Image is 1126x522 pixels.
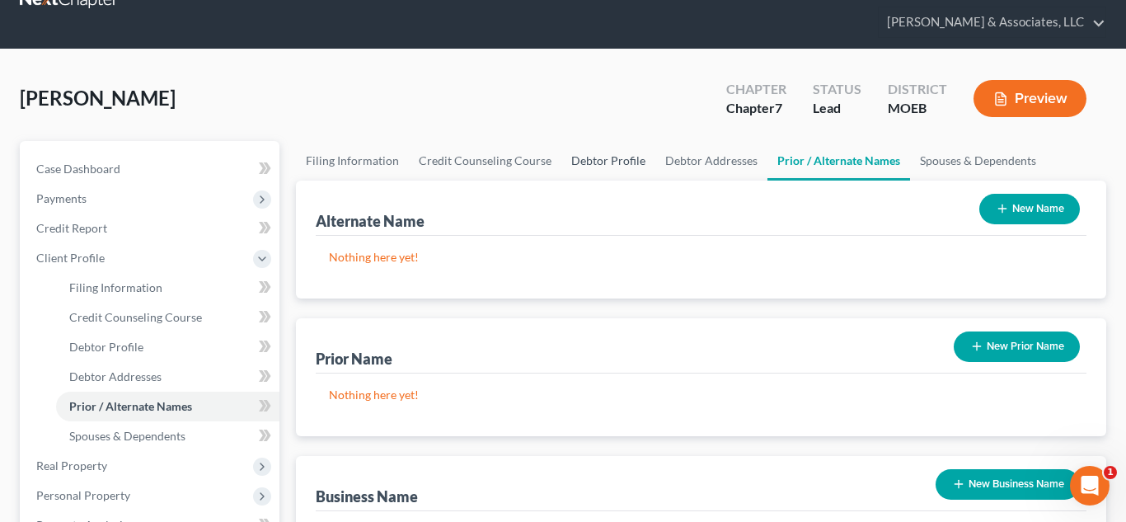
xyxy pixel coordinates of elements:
span: Credit Counseling Course [69,310,202,324]
span: Real Property [36,459,107,473]
a: Filing Information [296,141,409,181]
span: [PERSON_NAME] [20,86,176,110]
a: Prior / Alternate Names [767,141,910,181]
span: Credit Report [36,221,107,235]
span: Payments [36,191,87,205]
span: Spouses & Dependents [69,429,185,443]
a: Filing Information [56,273,279,303]
span: Prior / Alternate Names [69,399,192,413]
div: Chapter [726,99,786,118]
a: Spouses & Dependents [56,421,279,451]
div: Chapter [726,80,786,99]
span: 7 [775,100,782,115]
a: Debtor Profile [56,332,279,362]
a: Credit Counseling Course [409,141,561,181]
p: Nothing here yet! [329,387,1074,403]
a: Prior / Alternate Names [56,392,279,421]
span: Client Profile [36,251,105,265]
button: New Name [979,194,1080,224]
a: Debtor Addresses [56,362,279,392]
a: Credit Counseling Course [56,303,279,332]
a: Case Dashboard [23,154,279,184]
div: Prior Name [316,349,392,369]
div: Status [813,80,861,99]
div: Lead [813,99,861,118]
span: Debtor Profile [69,340,143,354]
span: Filing Information [69,280,162,294]
iframe: Intercom live chat [1070,466,1110,506]
button: New Business Name [936,469,1080,500]
div: Business Name [316,487,418,506]
span: Case Dashboard [36,162,120,176]
a: Debtor Profile [561,141,655,181]
button: Preview [974,80,1086,117]
a: [PERSON_NAME] & Associates, LLC [879,7,1105,37]
a: Spouses & Dependents [910,141,1046,181]
div: MOEB [888,99,947,118]
div: District [888,80,947,99]
span: Personal Property [36,488,130,502]
a: Credit Report [23,214,279,243]
div: Alternate Name [316,211,425,231]
p: Nothing here yet! [329,249,1074,266]
button: New Prior Name [954,332,1080,362]
a: Debtor Addresses [655,141,767,181]
span: Debtor Addresses [69,369,162,383]
span: 1 [1104,466,1117,479]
